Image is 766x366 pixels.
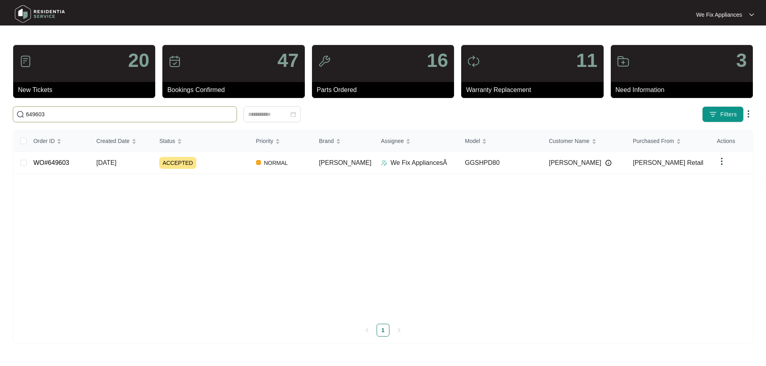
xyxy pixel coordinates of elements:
th: Created Date [90,131,153,152]
a: WO#649603 [34,159,69,166]
span: [PERSON_NAME] [319,159,371,166]
p: We Fix AppliancesÂ [391,158,447,168]
img: Vercel Logo [256,160,261,165]
img: icon [467,55,480,68]
button: left [361,324,373,337]
img: Assigner Icon [381,160,387,166]
p: Warranty Replacement [466,85,603,95]
th: Purchased From [626,131,711,152]
span: [PERSON_NAME] Retail [633,159,703,166]
span: Purchased From [633,137,674,145]
span: Order ID [34,137,55,145]
span: Filters [720,110,737,119]
img: dropdown arrow [749,13,754,17]
span: Assignee [381,137,404,145]
p: We Fix Appliances [696,11,742,19]
p: Parts Ordered [317,85,454,95]
span: right [397,328,401,333]
span: Status [159,137,175,145]
th: Order ID [27,131,90,152]
input: Search by Order Id, Assignee Name, Customer Name, Brand and Model [26,110,233,119]
p: 3 [736,51,747,70]
img: icon [168,55,181,68]
th: Model [458,131,543,152]
span: Customer Name [549,137,590,145]
span: NORMAL [261,158,291,168]
img: dropdown arrow [717,157,727,166]
span: left [365,328,369,333]
span: Model [465,137,480,145]
span: Created Date [97,137,130,145]
img: icon [318,55,331,68]
img: search-icon [16,110,24,118]
td: GGSHPD80 [458,152,543,174]
button: right [393,324,405,337]
li: 1 [377,324,389,337]
p: Need Information [616,85,753,95]
th: Actions [711,131,752,152]
span: [DATE] [97,159,116,166]
button: filter iconFilters [702,106,744,122]
th: Status [153,131,249,152]
img: icon [19,55,32,68]
img: Info icon [605,160,612,166]
li: Previous Page [361,324,373,337]
img: dropdown arrow [744,109,753,119]
p: 16 [427,51,448,70]
span: Brand [319,137,334,145]
p: 20 [128,51,149,70]
img: filter icon [709,110,717,118]
th: Assignee [375,131,459,152]
img: icon [617,55,630,68]
span: ACCEPTED [159,157,196,169]
li: Next Page [393,324,405,337]
img: residentia service logo [12,2,68,26]
th: Priority [250,131,313,152]
span: Priority [256,137,274,145]
a: 1 [377,324,389,336]
th: Brand [312,131,374,152]
p: 11 [576,51,597,70]
th: Customer Name [543,131,627,152]
p: Bookings Confirmed [167,85,304,95]
p: 47 [277,51,298,70]
p: New Tickets [18,85,155,95]
span: [PERSON_NAME] [549,158,602,168]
